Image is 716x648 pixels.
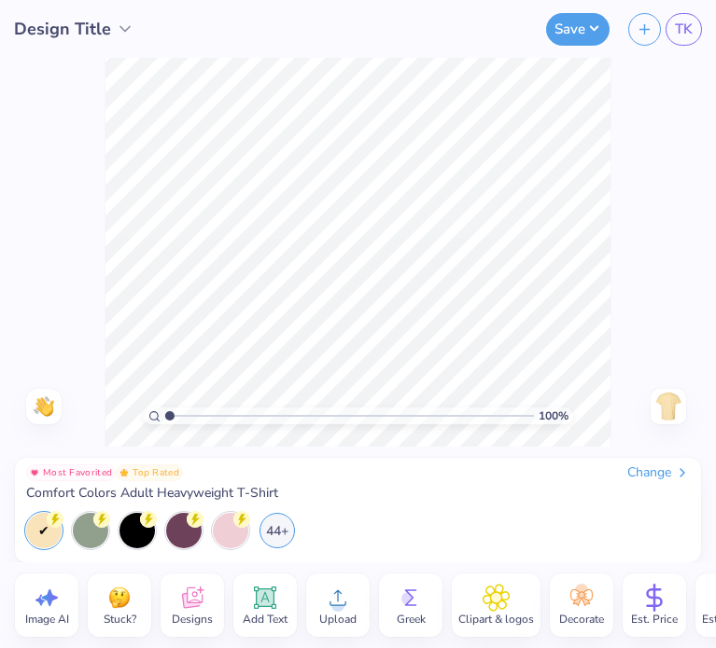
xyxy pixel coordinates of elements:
div: 44+ [260,513,295,548]
button: Badge Button [116,464,183,481]
img: Top Rated sort [119,468,129,477]
a: TK [666,13,702,46]
span: Image AI [25,612,69,627]
span: Clipart & logos [458,612,534,627]
span: Comfort Colors Adult Heavyweight T-Shirt [26,485,278,502]
img: Stuck? [105,584,133,612]
span: 100 % [539,407,569,424]
span: Top Rated [133,468,179,477]
span: Stuck? [104,612,136,627]
button: Save [546,13,610,46]
span: Design Title [14,17,111,42]
img: Back [653,392,683,421]
span: Designs [172,612,213,627]
div: Change [627,464,690,481]
span: Est. Price [631,612,678,627]
span: TK [675,19,693,40]
span: Most Favorited [43,468,112,477]
span: Upload [319,612,357,627]
span: Greek [397,612,426,627]
span: Add Text [243,612,288,627]
span: Decorate [559,612,604,627]
img: Most Favorited sort [30,468,39,477]
button: Badge Button [26,464,116,481]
